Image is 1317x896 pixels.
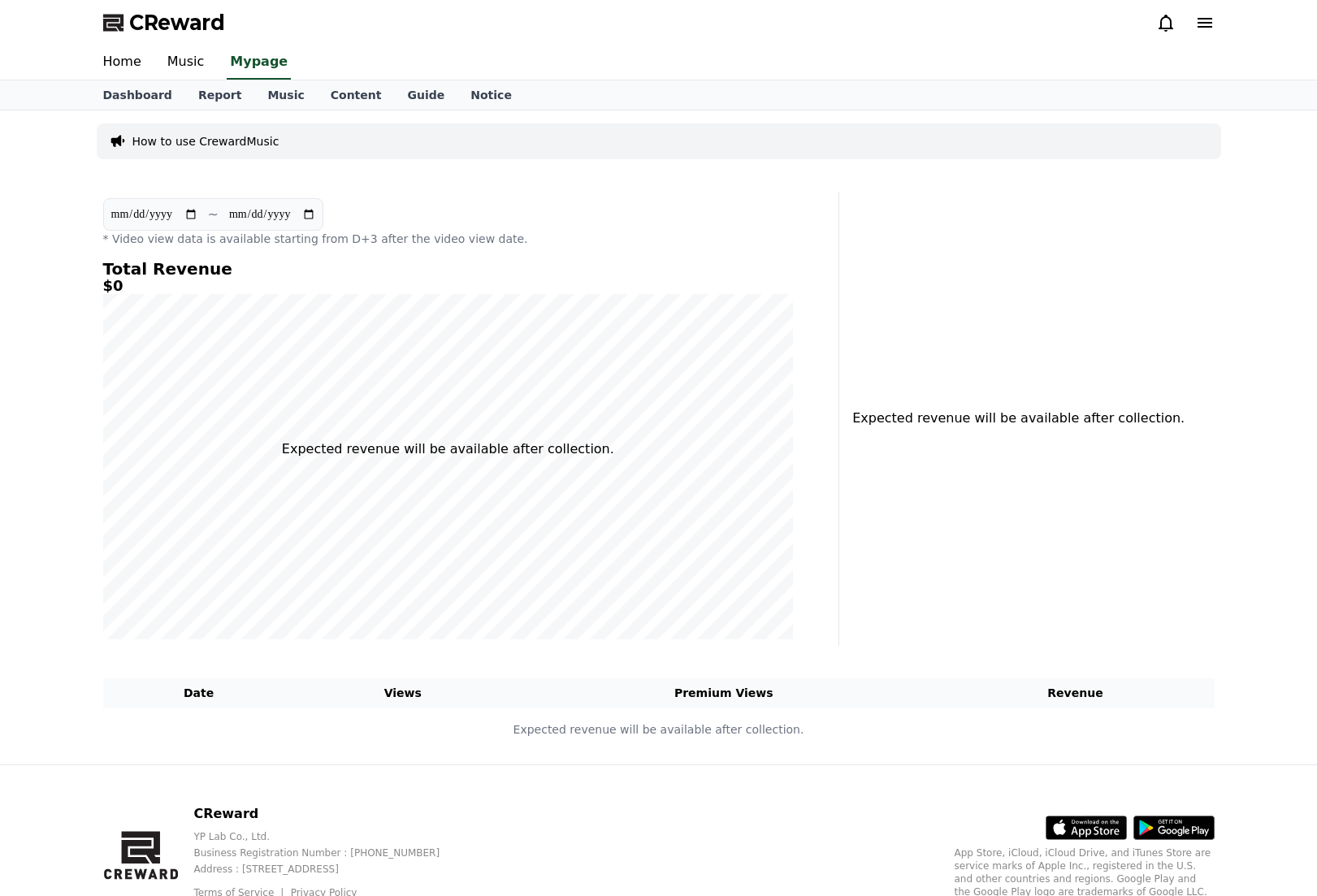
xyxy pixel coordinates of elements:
p: CReward [193,804,466,824]
h4: Total Revenue [103,260,794,278]
a: Music [254,80,317,110]
h5: $0 [103,278,794,294]
th: Revenue [937,678,1215,708]
p: Expected revenue will be available after collection. [852,409,1175,428]
a: Dashboard [90,80,185,110]
a: How to use CrewardMusic [132,133,279,149]
th: Premium Views [511,678,937,708]
a: Home [90,45,154,80]
a: Music [154,45,218,80]
a: Content [318,80,395,110]
p: Business Registration Number : [PHONE_NUMBER] [193,846,466,859]
span: CReward [129,10,225,36]
a: Mypage [227,45,291,80]
th: Views [295,678,511,708]
a: Guide [394,80,457,110]
th: Date [103,678,295,708]
p: * Video view data is available starting from D+3 after the video view date. [103,231,794,247]
a: Report [185,80,255,110]
a: Notice [457,80,525,110]
p: YP Lab Co., Ltd. [193,830,466,843]
p: ~ [208,205,219,224]
p: Expected revenue will be available after collection. [104,721,1214,738]
p: Address : [STREET_ADDRESS] [193,863,466,876]
p: Expected revenue will be available after collection. [282,439,614,459]
a: CReward [103,10,225,36]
